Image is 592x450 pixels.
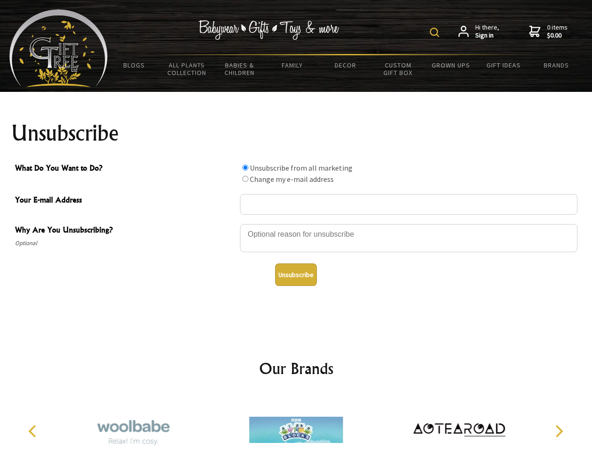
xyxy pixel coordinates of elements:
[477,55,530,75] a: Gift Ideas
[529,23,568,40] a: 0 items$0.00
[475,31,499,40] strong: Sign in
[458,23,499,40] a: Hi there,Sign in
[430,28,439,37] img: product search
[266,55,319,75] a: Family
[242,176,248,182] input: What Do You Want to Do?
[11,122,581,144] h1: Unsubscribe
[108,55,161,75] a: BLOGS
[199,20,339,40] img: Babywear - Gifts - Toys & more
[475,23,499,40] span: Hi there,
[547,31,568,40] strong: $0.00
[161,55,214,82] a: All Plants Collection
[548,421,569,442] button: Next
[250,163,352,172] label: Unsubscribe from all marketing
[240,224,577,252] textarea: Why Are You Unsubscribing?
[9,9,108,87] img: Babyware - Gifts - Toys and more...
[240,194,577,215] input: Your E-mail Address
[19,357,574,380] h2: Our Brands
[372,55,425,82] a: Custom Gift Box
[15,194,235,208] span: Your E-mail Address
[213,55,266,82] a: Babies & Children
[15,238,235,249] span: Optional
[319,55,372,75] a: Decor
[23,421,44,442] button: Previous
[547,23,568,40] span: 0 items
[275,263,317,286] button: Unsubscribe
[530,55,583,75] a: Brands
[424,55,477,75] a: Grown Ups
[250,174,334,184] label: Change my e-mail address
[15,162,235,176] span: What Do You Want to Do?
[15,224,235,238] span: Why Are You Unsubscribing?
[242,165,248,171] input: What Do You Want to Do?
